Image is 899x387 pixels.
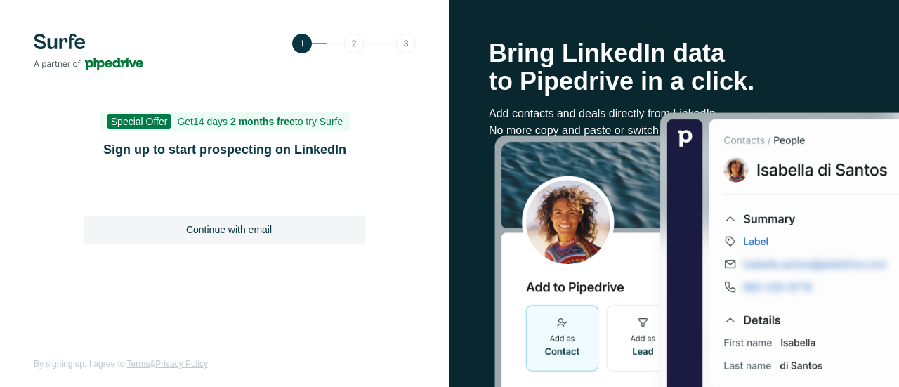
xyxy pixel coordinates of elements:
[186,223,272,237] span: Continue with email
[107,114,172,129] span: Special Offer
[193,116,228,127] s: 14 days
[155,359,208,369] a: Privacy Policy
[489,105,860,122] p: Add contacts and deals directly from LinkedIn.
[177,116,343,127] span: Get to try Surfe
[84,140,365,159] h1: Sign up to start prospecting on LinkedIn
[127,359,150,369] a: Terms
[489,39,860,96] h1: Bring LinkedIn data to Pipedrive in a click.
[494,112,899,387] img: Surfe Stock Photo - Selling good vibes
[34,34,143,70] img: Surfe's logo
[77,178,372,209] iframe: Sign in with Google Button
[292,34,416,53] img: Step 1
[230,116,295,127] b: 2 months free
[150,359,155,369] span: &
[34,359,124,369] span: By signing up, I agree to
[489,122,860,139] p: No more copy and paste or switching between tabs.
